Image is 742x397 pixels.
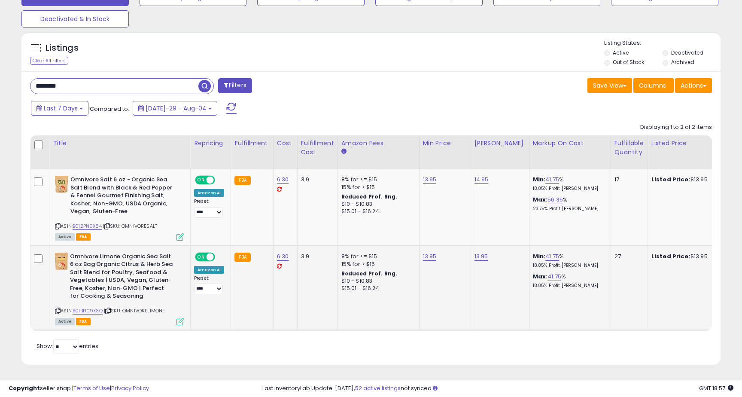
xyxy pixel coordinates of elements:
small: Amazon Fees. [341,148,347,156]
b: Min: [533,252,546,260]
button: [DATE]-29 - Aug-04 [133,101,217,116]
a: 6.30 [277,252,289,261]
a: 13.95 [474,252,488,261]
a: 41.75 [545,252,559,261]
div: Amazon AI [194,189,224,197]
span: OFF [214,253,228,260]
a: 13.95 [423,252,437,261]
span: [DATE]-29 - Aug-04 [146,104,207,113]
small: FBA [234,176,250,185]
p: 18.85% Profit [PERSON_NAME] [533,186,604,192]
span: FBA [76,233,91,241]
div: Fulfillment Cost [301,139,334,157]
div: Amazon Fees [341,139,416,148]
p: 18.85% Profit [PERSON_NAME] [533,263,604,269]
th: The percentage added to the cost of goods (COGS) that forms the calculator for Min & Max prices. [529,135,611,169]
b: Omnivore Limone Organic Sea Salt 6 oz Bag Organic Citrus & Herb Sea Salt Blend for Poultry, Seafo... [70,253,174,302]
div: 15% for > $15 [341,183,413,191]
div: Last InventoryLab Update: [DATE], not synced. [262,385,733,393]
div: $13.95 [651,253,723,260]
div: ASIN: [55,253,184,324]
p: 18.85% Profit [PERSON_NAME] [533,283,604,289]
a: B012PN9X84 [73,223,102,230]
a: B01BH09X3Q [73,307,103,315]
a: 41.75 [547,272,561,281]
b: Reduced Prof. Rng. [341,270,398,277]
p: Listing States: [604,39,720,47]
a: 6.30 [277,175,289,184]
a: 41.75 [545,175,559,184]
span: FBA [76,318,91,325]
a: Privacy Policy [111,384,149,392]
div: % [533,253,604,269]
button: Save View [587,78,632,93]
b: Listed Price: [651,175,690,183]
button: Filters [218,78,252,93]
div: Fulfillment [234,139,269,148]
div: 17 [614,176,641,183]
b: Listed Price: [651,252,690,260]
span: | SKU: OMNIVORESALT [103,223,157,229]
div: Displaying 1 to 2 of 2 items [640,123,712,131]
div: Min Price [423,139,467,148]
div: % [533,176,604,192]
div: Repricing [194,139,227,148]
div: Cost [277,139,294,148]
div: seller snap | | [9,385,149,393]
a: 52 active listings [355,384,401,392]
div: Preset: [194,275,224,295]
div: $13.95 [651,176,723,183]
div: Preset: [194,198,224,218]
h5: Listings [46,42,79,54]
button: Actions [675,78,712,93]
b: Min: [533,175,546,183]
span: ON [196,253,207,260]
b: Max: [533,195,548,204]
b: Reduced Prof. Rng. [341,193,398,200]
div: Clear All Filters [30,57,68,65]
div: 3.9 [301,176,331,183]
div: Markup on Cost [533,139,607,148]
div: Title [53,139,187,148]
span: OFF [214,177,228,184]
span: 2025-08-12 18:57 GMT [699,384,733,392]
span: Compared to: [90,105,129,113]
b: Omnivore Salt 6 oz - Organic Sea Salt Blend with Black & Red Pepper & Fennel Gourmet Finishing Sa... [70,176,175,218]
button: Last 7 Days [31,101,88,116]
div: $15.01 - $16.24 [341,285,413,292]
div: % [533,196,604,212]
div: 3.9 [301,253,331,260]
span: ON [196,177,207,184]
img: 41fIBi38jEL._SL40_.jpg [55,176,68,193]
span: Last 7 Days [44,104,78,113]
b: Max: [533,272,548,281]
div: ASIN: [55,176,184,239]
span: All listings currently available for purchase on Amazon [55,318,75,325]
div: 8% for <= $15 [341,253,413,260]
p: 23.75% Profit [PERSON_NAME] [533,206,604,212]
small: FBA [234,253,250,262]
img: 41VeoyyUyAL._SL40_.jpg [55,253,68,270]
label: Deactivated [671,49,703,56]
span: | SKU: OMNIVORELIMONE [104,307,165,314]
span: Show: entries [36,342,98,350]
div: Listed Price [651,139,726,148]
button: Columns [633,78,674,93]
a: 13.95 [423,175,437,184]
a: 14.95 [474,175,489,184]
div: 8% for <= $15 [341,176,413,183]
span: Columns [639,81,666,90]
a: Terms of Use [73,384,110,392]
strong: Copyright [9,384,40,392]
div: Amazon AI [194,266,224,274]
a: 56.35 [547,195,563,204]
div: $15.01 - $16.24 [341,208,413,215]
div: 27 [614,253,641,260]
div: Fulfillable Quantity [614,139,644,157]
div: $10 - $10.83 [341,278,413,285]
label: Archived [671,58,694,66]
div: 15% for > $15 [341,260,413,268]
button: Deactivated & In Stock [21,10,129,27]
span: All listings currently available for purchase on Amazon [55,233,75,241]
div: $10 - $10.83 [341,201,413,208]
